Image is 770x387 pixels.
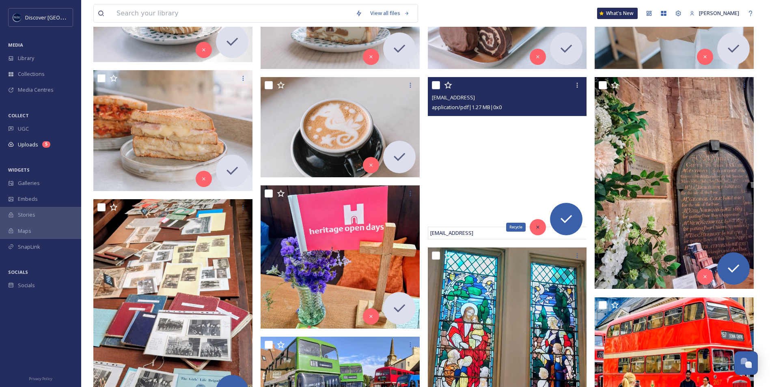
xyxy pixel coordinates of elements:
[506,223,526,232] div: Recycle
[8,269,28,275] span: SOCIALS
[42,141,50,148] div: 5
[18,282,35,289] span: Socials
[734,351,758,375] button: Open Chat
[18,70,45,78] span: Collections
[18,141,38,148] span: Uploads
[112,4,352,22] input: Search your library
[18,54,34,62] span: Library
[8,167,30,173] span: WIDGETS
[93,70,252,191] img: ext_1759951237.983714_Office@theworkhousebrixworth.com-59ad36a1-92b0-4aff-9cf3-5578c4040236.jpeg
[261,77,420,178] img: ext_1759951238.001034_Office@theworkhousebrixworth.com-cefeab49-a2ea-470d-8e2e-d8892fe0128b.jpeg
[261,185,420,329] img: ext_1759918592.296729_andiroberts62@gmail.com-HODs2025.jpg
[13,13,21,21] img: Untitled%20design%20%282%29.png
[18,195,38,203] span: Embeds
[430,229,473,236] span: [EMAIL_ADDRESS]
[8,112,29,118] span: COLLECT
[18,227,31,235] span: Maps
[366,5,414,21] a: View all files
[25,13,99,21] span: Discover [GEOGRAPHIC_DATA]
[699,9,739,17] span: [PERSON_NAME]
[8,42,23,48] span: MEDIA
[432,103,502,111] span: application/pdf | 1.27 MB | 0 x 0
[595,77,754,289] img: ext_1759918593.15776_andiroberts62@gmail.com-HODs2025 Church of the Holy Sepulchre.jpg
[432,94,475,101] span: [EMAIL_ADDRESS]
[18,243,40,251] span: SnapLink
[18,211,35,219] span: Stories
[18,125,29,133] span: UGC
[29,373,52,383] a: Privacy Policy
[18,86,54,94] span: Media Centres
[18,179,40,187] span: Galleries
[597,8,638,19] a: What's New
[686,5,743,21] a: [PERSON_NAME]
[29,376,52,381] span: Privacy Policy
